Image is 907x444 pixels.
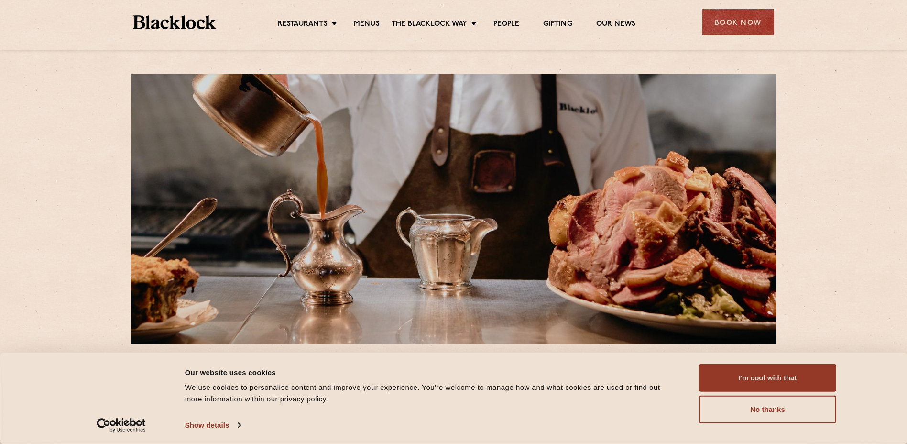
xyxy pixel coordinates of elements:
[702,9,774,35] div: Book Now
[354,20,380,30] a: Menus
[392,20,467,30] a: The Blacklock Way
[699,396,836,423] button: No thanks
[543,20,572,30] a: Gifting
[278,20,328,30] a: Restaurants
[133,15,216,29] img: BL_Textured_Logo-footer-cropped.svg
[79,418,163,433] a: Usercentrics Cookiebot - opens in a new window
[699,364,836,392] button: I'm cool with that
[493,20,519,30] a: People
[185,366,678,378] div: Our website uses cookies
[596,20,636,30] a: Our News
[185,418,240,433] a: Show details
[185,382,678,405] div: We use cookies to personalise content and improve your experience. You're welcome to manage how a...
